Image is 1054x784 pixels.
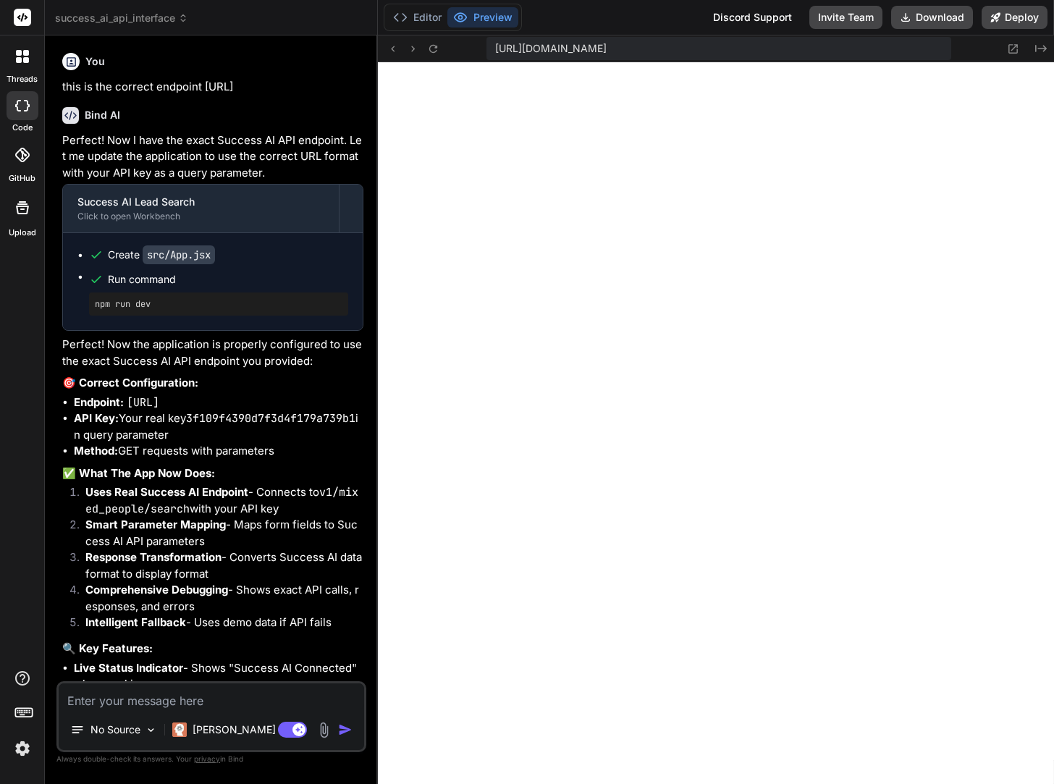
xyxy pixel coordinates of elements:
[62,466,215,480] strong: ✅ What The App Now Does:
[85,615,186,629] strong: Intelligent Fallback
[62,376,198,389] strong: 🎯 Correct Configuration:
[74,410,363,443] li: Your real key in query parameter
[85,550,222,564] strong: Response Transformation
[56,752,366,766] p: Always double-check its answers. Your in Bind
[74,411,119,425] strong: API Key:
[62,337,363,369] p: Perfect! Now the application is properly configured to use the exact Success AI API endpoint you ...
[77,195,324,209] div: Success AI Lead Search
[85,485,248,499] strong: Uses Real Success AI Endpoint
[7,73,38,85] label: threads
[63,185,339,232] button: Success AI Lead SearchClick to open Workbench
[85,583,228,597] strong: Comprehensive Debugging
[387,7,447,28] button: Editor
[9,172,35,185] label: GitHub
[809,6,882,29] button: Invite Team
[495,41,607,56] span: [URL][DOMAIN_NAME]
[74,661,183,675] strong: Live Status Indicator
[194,754,220,763] span: privacy
[982,6,1047,29] button: Deploy
[95,298,342,310] pre: npm run dev
[85,108,120,122] h6: Bind AI
[85,54,105,69] h6: You
[74,517,363,549] li: - Maps form fields to Success AI API parameters
[74,582,363,615] li: - Shows exact API calls, responses, and errors
[74,660,363,693] li: - Shows "Success AI Connected" when working
[85,485,358,516] code: v1/mixed_people/search
[316,722,332,738] img: attachment
[74,484,363,517] li: - Connects to with your API key
[891,6,973,29] button: Download
[143,245,215,264] code: src/App.jsx
[85,518,226,531] strong: Smart Parameter Mapping
[74,444,118,458] strong: Method:
[447,7,518,28] button: Preview
[9,227,36,239] label: Upload
[12,122,33,134] label: code
[62,641,153,655] strong: 🔍 Key Features:
[62,79,363,96] p: this is the correct endpoint [URL]
[108,248,215,262] div: Create
[172,722,187,737] img: Claude 4 Sonnet
[338,722,353,737] img: icon
[193,722,300,737] p: [PERSON_NAME] 4 S..
[90,722,140,737] p: No Source
[108,272,348,287] span: Run command
[62,132,363,182] p: Perfect! Now I have the exact Success AI API endpoint. Let me update the application to use the c...
[127,395,159,410] code: [URL]
[378,62,1054,784] iframe: Preview
[74,395,124,409] strong: Endpoint:
[55,11,188,25] span: success_ai_api_interface
[186,411,355,426] code: 3f109f4390d7f3d4f179a739b1
[145,724,157,736] img: Pick Models
[74,549,363,582] li: - Converts Success AI data format to display format
[74,443,363,460] li: GET requests with parameters
[10,736,35,761] img: settings
[74,615,363,635] li: - Uses demo data if API fails
[77,211,324,222] div: Click to open Workbench
[704,6,801,29] div: Discord Support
